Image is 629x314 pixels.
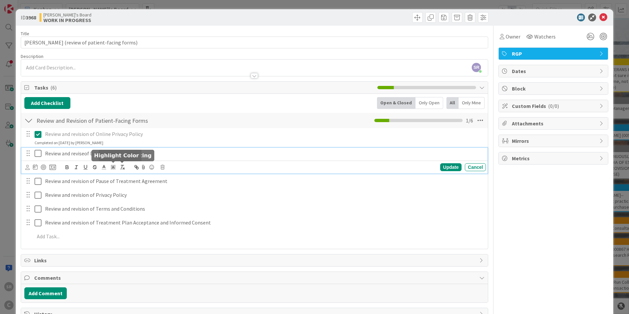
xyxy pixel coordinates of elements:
div: Only Open [415,97,443,109]
div: Completed on [DATE] by [PERSON_NAME] [35,140,103,146]
h5: Highlight Color [94,152,139,159]
p: Review and reviseof Disclaimer [45,150,483,157]
span: 1 / 6 [466,117,473,124]
span: SR [472,63,481,72]
p: Review and revision of Privacy Policy [45,191,483,199]
p: Review and revision of Online Privacy Policy [45,130,483,138]
span: Owner [506,33,520,40]
span: Block [512,85,596,92]
span: RGP [512,50,596,58]
span: Comments [34,274,476,282]
button: Add Comment [24,287,67,299]
span: ( 0/0 ) [548,103,559,109]
div: All [446,97,459,109]
input: type card name here... [21,37,488,48]
div: Only Mine [459,97,485,109]
span: Watchers [534,33,556,40]
p: Review and revision of Treatment Plan Acceptance and Informed Consent [45,219,483,226]
span: [PERSON_NAME]'s Board [43,12,91,17]
b: WORK IN PROGRESS [43,17,91,23]
span: ID [21,13,36,21]
p: Review and revision of Pause of Treatment Agreement [45,177,483,185]
label: Title [21,31,29,37]
p: Review and revision of Terms and Conditions [45,205,483,213]
div: Cancel [465,163,486,171]
b: 3968 [26,14,36,21]
div: Open & Closed [377,97,415,109]
span: Tasks [34,84,374,92]
input: Add Checklist... [34,115,182,126]
span: Mirrors [512,137,596,145]
button: Add Checklist [24,97,70,109]
span: Dates [512,67,596,75]
span: Attachments [512,119,596,127]
span: ( 6 ) [50,84,57,91]
span: Links [34,256,476,264]
span: Description [21,53,43,59]
span: Custom Fields [512,102,596,110]
div: Update [440,163,462,171]
span: Metrics [512,154,596,162]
